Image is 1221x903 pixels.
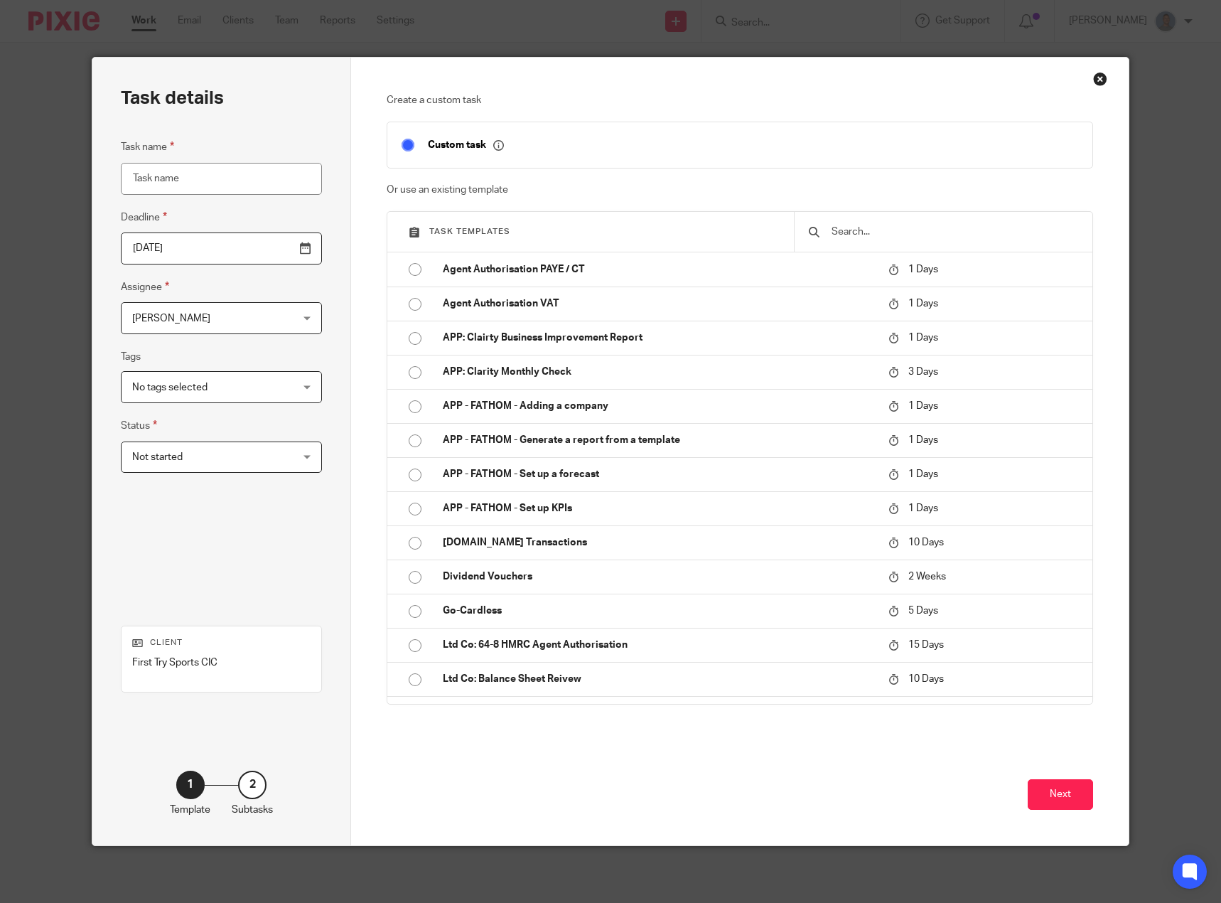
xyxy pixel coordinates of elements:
[132,656,311,670] p: First Try Sports CIC
[232,803,273,817] p: Subtasks
[443,604,873,618] p: Go-Cardless
[443,331,873,345] p: APP: Clairty Business Improvement Report
[443,262,873,277] p: Agent Authorisation PAYE / CT
[121,209,167,225] label: Deadline
[121,139,174,155] label: Task name
[132,314,210,324] span: [PERSON_NAME]
[121,163,323,195] input: Task name
[908,469,938,479] span: 1 Days
[908,640,944,650] span: 15 Days
[1093,72,1107,86] div: Close this dialog window
[908,333,938,343] span: 1 Days
[121,86,224,110] h2: Task details
[908,299,938,309] span: 1 Days
[428,139,504,151] p: Custom task
[908,435,938,445] span: 1 Days
[121,350,141,364] label: Tags
[429,228,510,235] span: Task templates
[121,417,157,434] label: Status
[443,365,873,379] p: APP: Clarity Monthly Check
[443,399,873,413] p: APP - FATHOM - Adding a company
[238,771,267,799] div: 2
[387,93,1093,107] p: Create a custom task
[443,433,873,447] p: APP - FATHOM - Generate a report from a template
[443,467,873,481] p: APP - FATHOM - Set up a forecast
[121,233,323,265] input: Pick a date
[908,606,938,616] span: 5 Days
[908,674,944,684] span: 10 Days
[908,538,944,547] span: 10 Days
[908,401,938,411] span: 1 Days
[908,265,938,274] span: 1 Days
[908,572,946,582] span: 2 Weeks
[908,503,938,513] span: 1 Days
[908,367,938,377] span: 3 Days
[170,803,210,817] p: Template
[443,535,873,550] p: [DOMAIN_NAME] Transactions
[830,224,1078,240] input: Search...
[443,638,873,652] p: Ltd Co: 64-8 HMRC Agent Authorisation
[176,771,205,799] div: 1
[443,296,873,311] p: Agent Authorisation VAT
[1028,779,1093,810] button: Next
[132,637,311,648] p: Client
[387,183,1093,197] p: Or use an existing template
[443,501,873,515] p: APP - FATHOM - Set up KPIs
[443,672,873,686] p: Ltd Co: Balance Sheet Reivew
[132,452,183,462] span: Not started
[132,383,208,392] span: No tags selected
[121,279,169,295] label: Assignee
[443,570,873,584] p: Dividend Vouchers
